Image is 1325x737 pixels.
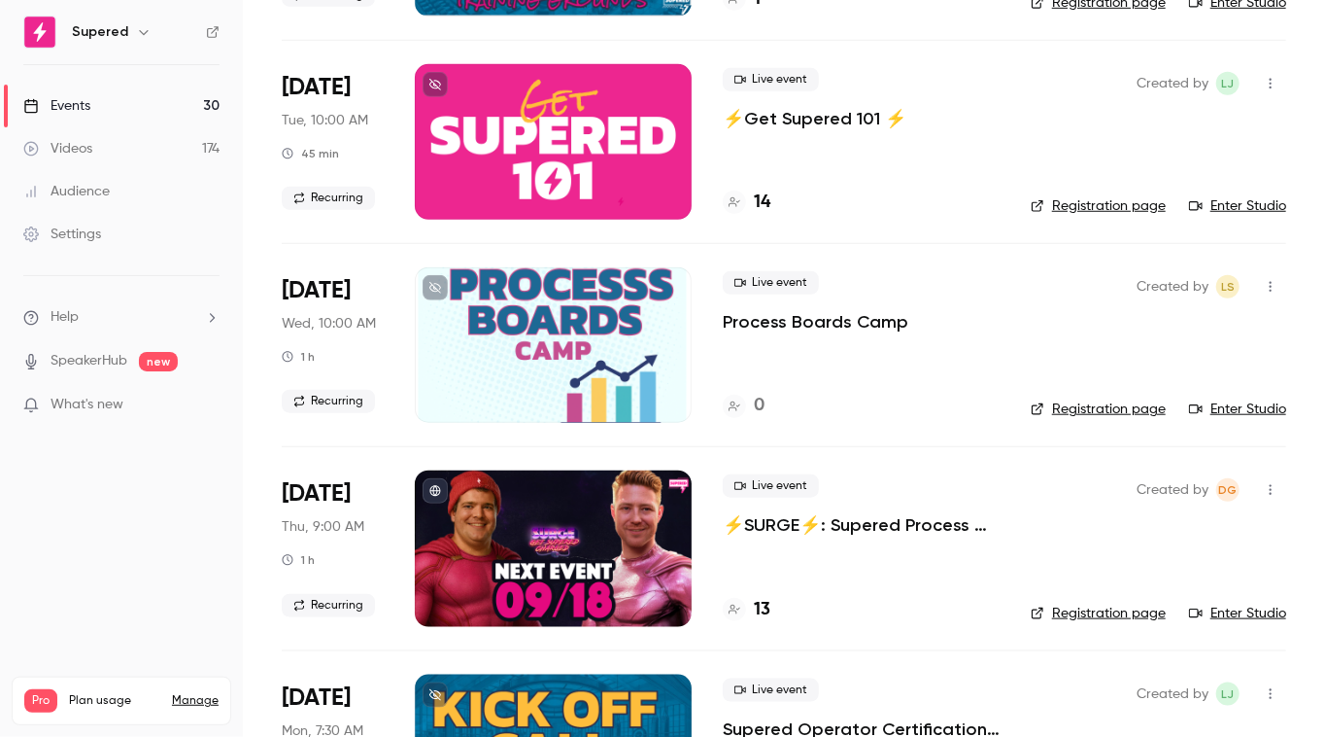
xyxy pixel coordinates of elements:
[1137,683,1208,706] span: Created by
[23,225,101,244] div: Settings
[51,307,79,328] span: Help
[72,22,128,42] h6: Supered
[282,471,384,626] div: Sep 18 Thu, 11:00 AM (America/New York)
[172,693,219,709] a: Manage
[723,190,770,216] a: 14
[282,72,351,103] span: [DATE]
[282,146,339,161] div: 45 min
[723,107,906,130] a: ⚡️Get Supered 101 ⚡️
[754,393,764,419] h4: 0
[282,64,384,220] div: Sep 16 Tue, 12:00 PM (America/New York)
[23,182,110,201] div: Audience
[23,139,92,158] div: Videos
[1031,400,1166,419] a: Registration page
[1216,72,1240,95] span: Lindsay John
[723,474,819,498] span: Live event
[1137,478,1208,502] span: Created by
[24,17,55,48] img: Supered
[1219,478,1238,502] span: DG
[282,267,384,423] div: Sep 17 Wed, 10:00 AM (America/Denver)
[282,517,364,537] span: Thu, 9:00 AM
[282,594,375,617] span: Recurring
[1221,275,1235,298] span: LS
[1137,72,1208,95] span: Created by
[723,679,819,702] span: Live event
[282,552,315,568] div: 1 h
[754,190,770,216] h4: 14
[1216,478,1240,502] span: D'Ana Guiloff
[723,597,770,623] a: 13
[23,307,220,328] li: help-dropdown-opener
[723,68,819,91] span: Live event
[1216,683,1240,706] span: Lindsay John
[282,275,351,306] span: [DATE]
[1031,196,1166,216] a: Registration page
[282,314,376,333] span: Wed, 10:00 AM
[69,693,160,709] span: Plan usage
[1031,604,1166,623] a: Registration page
[1222,72,1235,95] span: LJ
[282,683,351,714] span: [DATE]
[723,513,1000,537] a: ⚡️SURGE⚡️: Supered Process Boardz
[282,478,351,509] span: [DATE]
[1189,604,1286,623] a: Enter Studio
[282,390,375,413] span: Recurring
[23,96,90,116] div: Events
[282,349,315,365] div: 1 h
[754,597,770,623] h4: 13
[1222,683,1235,706] span: LJ
[196,397,220,414] iframe: Noticeable Trigger
[51,351,127,371] a: SpeakerHub
[24,689,57,713] span: Pro
[1189,400,1286,419] a: Enter Studio
[1137,275,1208,298] span: Created by
[139,352,178,371] span: new
[723,310,908,333] a: Process Boards Camp
[51,395,123,415] span: What's new
[723,393,764,419] a: 0
[723,271,819,295] span: Live event
[282,111,368,130] span: Tue, 10:00 AM
[282,187,375,210] span: Recurring
[1216,275,1240,298] span: Lindsey Smith
[1189,196,1286,216] a: Enter Studio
